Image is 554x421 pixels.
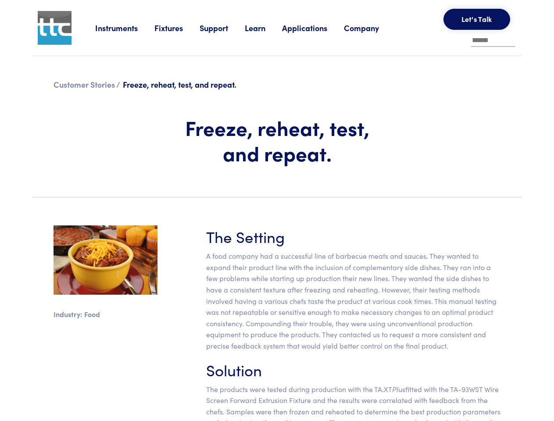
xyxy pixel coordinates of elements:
a: Customer Stories / [54,79,120,90]
img: ttc_logo_1x1_v1.0.png [38,11,71,45]
a: Learn [245,22,282,33]
a: Instruments [95,22,154,33]
button: Let's Talk [443,9,510,30]
span: Freeze, reheat, test, and repeat. [123,79,236,90]
em: Plus [392,384,405,394]
h3: The Setting [206,225,501,247]
h3: Solution [206,359,501,380]
h1: Freeze, reheat, test, and repeat. [168,115,386,165]
a: Fixtures [154,22,200,33]
p: Industry: Food [54,309,157,320]
a: Company [344,22,396,33]
p: A food company had a successful line of barbecue meats and sauces. They wanted to expand their pr... [206,250,501,351]
img: sidedishes.jpg [54,225,157,295]
a: Applications [282,22,344,33]
a: Support [200,22,245,33]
